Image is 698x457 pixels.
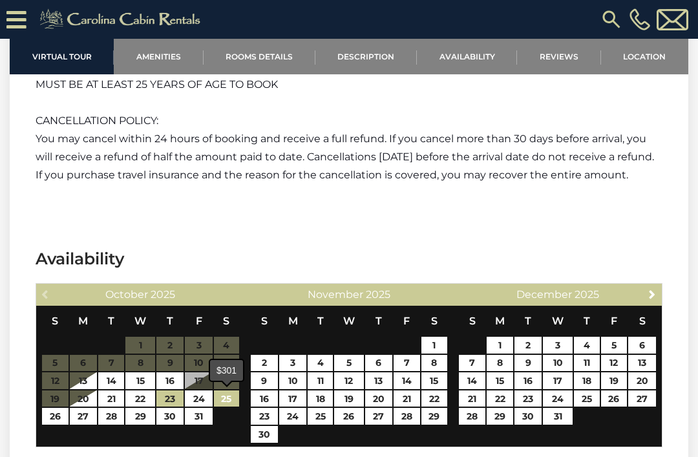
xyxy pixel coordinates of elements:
span: 2025 [575,288,599,301]
span: Next [647,289,657,299]
a: 21 [459,390,485,407]
a: 23 [514,390,542,407]
a: 13 [70,372,97,389]
a: 21 [394,390,420,407]
a: 5 [334,355,364,372]
a: 5 [601,337,628,354]
span: Wednesday [134,315,146,327]
a: 22 [487,390,513,407]
a: 10 [543,355,573,372]
span: Monday [78,315,88,327]
a: 29 [487,408,513,425]
a: 17 [543,372,573,389]
span: Thursday [167,315,173,327]
a: Virtual Tour [10,39,114,74]
a: 3 [279,355,306,372]
a: 26 [42,408,69,425]
span: You may cancel within 24 hours of booking and receive a full refund. If you cancel more than 30 d... [36,133,654,181]
span: Tuesday [108,315,114,327]
a: 14 [394,372,420,389]
span: Saturday [639,315,646,327]
a: 9 [251,372,278,389]
img: Khaki-logo.png [33,6,211,32]
div: $301 [210,360,243,381]
span: Friday [611,315,617,327]
a: 27 [70,408,97,425]
a: 10 [279,372,306,389]
a: 20 [70,390,97,407]
a: 14 [98,372,125,389]
span: Wednesday [552,315,564,327]
a: 31 [185,408,212,425]
a: 8 [421,355,448,372]
span: 2025 [151,288,175,301]
a: 27 [628,390,656,407]
span: Friday [196,315,202,327]
a: 8 [487,355,513,372]
a: 29 [421,408,448,425]
span: Monday [495,315,505,327]
span: Tuesday [525,315,531,327]
a: 15 [487,372,513,389]
a: 19 [601,372,628,389]
a: 18 [574,372,599,389]
a: 23 [251,408,278,425]
a: 12 [334,372,364,389]
a: [PHONE_NUMBER] [626,8,653,30]
a: 23 [156,390,184,407]
a: Rooms Details [204,39,315,74]
a: 9 [514,355,542,372]
span: December [516,288,572,301]
a: 7 [459,355,485,372]
a: 20 [628,372,656,389]
a: 26 [334,408,364,425]
span: Tuesday [317,315,324,327]
a: 15 [421,372,448,389]
a: 28 [459,408,485,425]
a: 4 [308,355,333,372]
a: 16 [251,390,278,407]
span: Monday [288,315,298,327]
a: 31 [543,408,573,425]
a: 7 [394,355,420,372]
a: 25 [574,390,599,407]
a: 26 [601,390,628,407]
h3: Availability [36,248,662,270]
a: 22 [421,390,448,407]
span: MUST BE AT LEAST 25 YEARS OF AGE TO BOOK [36,78,278,90]
span: Saturday [431,315,438,327]
span: Wednesday [343,315,355,327]
img: search-regular.svg [600,8,623,31]
a: 21 [98,390,125,407]
a: 24 [185,390,212,407]
a: 4 [574,337,599,354]
span: CANCELLATION POLICY: [36,114,158,127]
a: 29 [125,408,155,425]
a: 1 [487,337,513,354]
a: 30 [251,426,278,443]
a: 16 [514,372,542,389]
a: 13 [365,372,392,389]
a: 11 [308,372,333,389]
a: 16 [156,372,184,389]
a: 6 [365,355,392,372]
span: Saturday [223,315,229,327]
a: 18 [308,390,333,407]
a: 1 [421,337,448,354]
a: 6 [628,337,656,354]
a: 25 [308,408,333,425]
a: 19 [334,390,364,407]
a: 13 [628,355,656,372]
span: November [308,288,363,301]
a: 25 [214,390,239,407]
a: 20 [365,390,392,407]
a: 28 [394,408,420,425]
span: 2025 [366,288,390,301]
a: 24 [543,390,573,407]
span: Thursday [584,315,590,327]
a: 11 [574,355,599,372]
a: Availability [417,39,517,74]
a: 24 [279,408,306,425]
a: 2 [514,337,542,354]
a: 17 [279,390,306,407]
